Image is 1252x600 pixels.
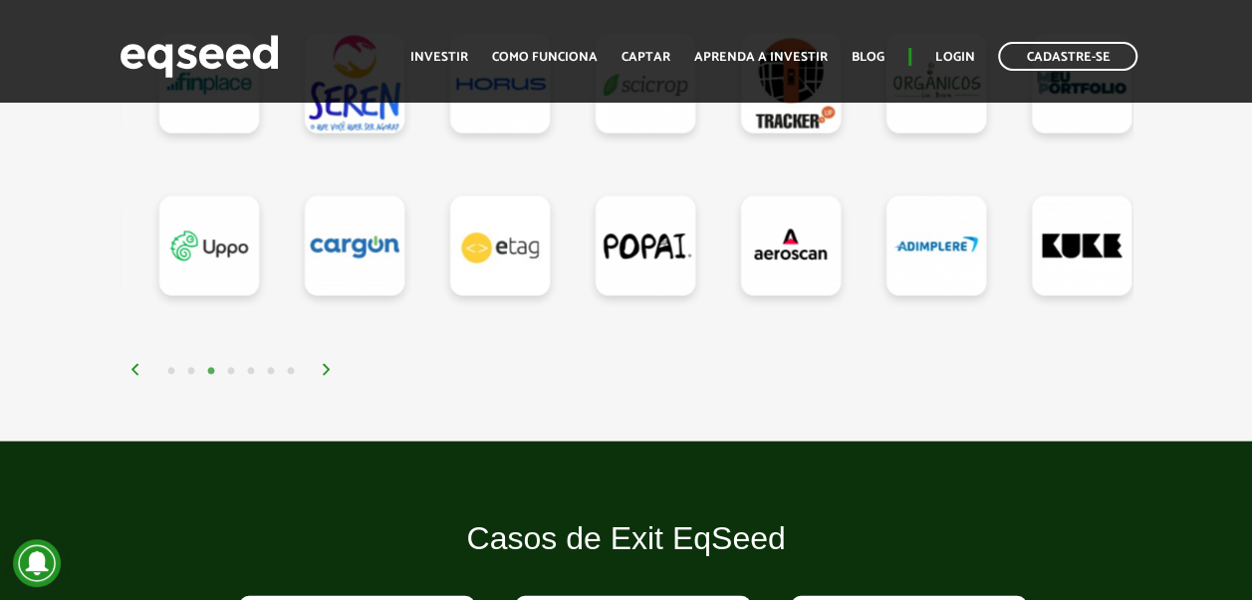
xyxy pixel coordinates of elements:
[852,51,884,64] a: Blog
[321,364,333,376] img: arrow%20right.svg
[201,362,221,382] button: 3 of 3
[694,51,828,64] a: Aprenda a investir
[281,362,301,382] button: 7 of 3
[935,51,974,64] a: Login
[129,364,141,376] img: arrow%20left.svg
[261,362,281,382] button: 6 of 3
[998,42,1137,71] a: Cadastre-se
[492,51,598,64] a: Como funciona
[596,196,695,296] a: Popai Snack
[450,196,550,296] a: Etag Digital
[622,51,670,64] a: Captar
[741,196,841,296] a: Aeroscan
[159,196,259,296] a: Uppo
[224,521,1029,586] h2: Casos de Exit EqSeed
[305,196,404,296] a: CargOn
[241,362,261,382] button: 5 of 3
[410,51,468,64] a: Investir
[120,30,279,83] img: EqSeed
[886,196,986,296] a: Adimplere
[1032,196,1131,296] a: Kuke
[221,362,241,382] button: 4 of 3
[161,362,181,382] button: 1 of 3
[181,362,201,382] button: 2 of 3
